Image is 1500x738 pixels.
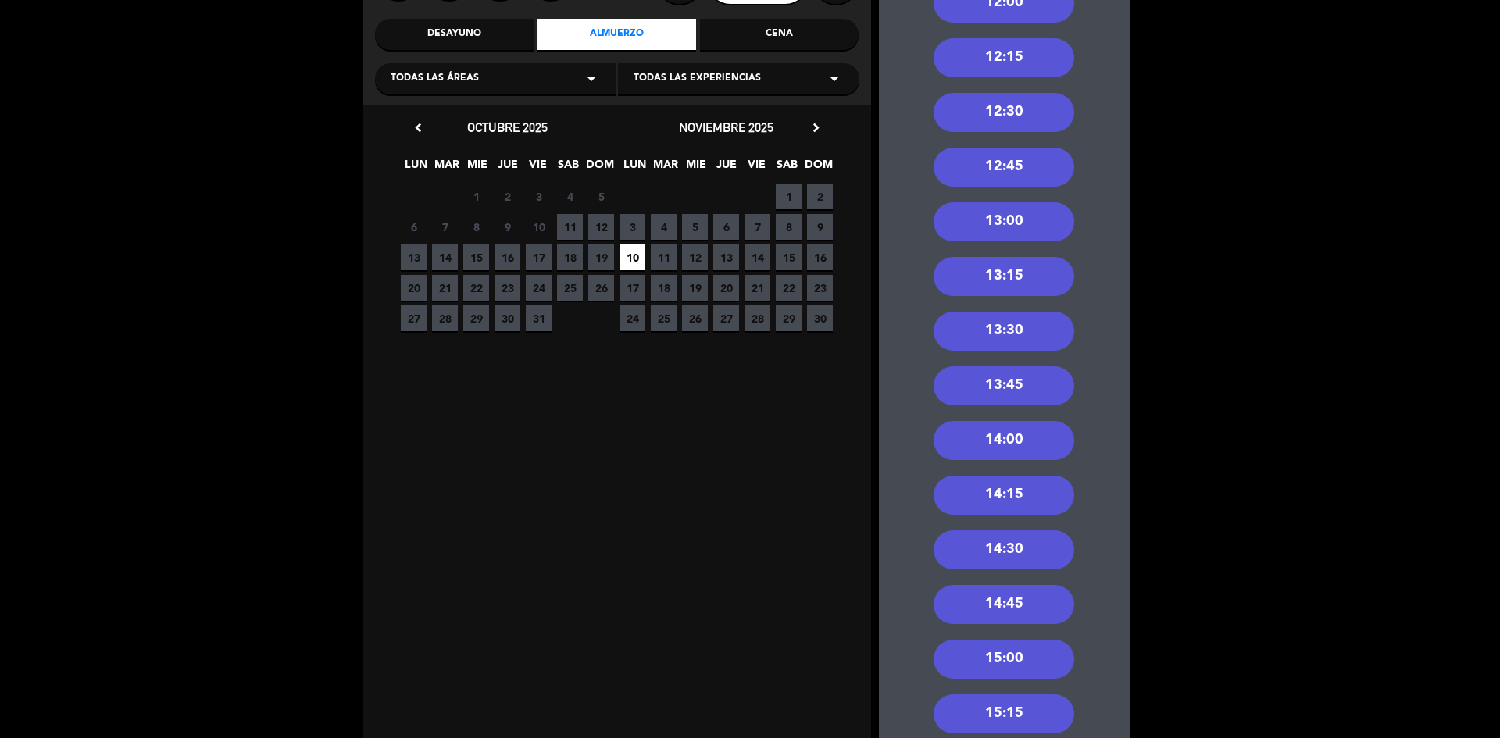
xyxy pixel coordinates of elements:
span: 26 [682,305,708,331]
span: 13 [401,244,427,270]
span: 1 [463,184,489,209]
span: 30 [807,305,833,331]
span: 7 [745,214,770,240]
span: 23 [807,275,833,301]
span: 19 [588,244,614,270]
div: 13:30 [934,312,1074,351]
span: 28 [745,305,770,331]
span: 18 [557,244,583,270]
span: 22 [463,275,489,301]
span: 8 [776,214,802,240]
span: 4 [557,184,583,209]
div: Cena [700,19,859,50]
span: 5 [588,184,614,209]
span: 17 [526,244,552,270]
span: 28 [432,305,458,331]
span: 20 [713,275,739,301]
span: 15 [463,244,489,270]
div: 15:00 [934,640,1074,679]
span: 18 [651,275,677,301]
span: 20 [401,275,427,301]
span: MIE [464,155,490,181]
span: 12 [588,214,614,240]
span: 29 [463,305,489,331]
span: Todas las áreas [391,71,479,87]
span: Todas las experiencias [634,71,761,87]
div: 14:15 [934,476,1074,515]
span: JUE [713,155,739,181]
span: 4 [651,214,677,240]
span: DOM [586,155,612,181]
span: 17 [620,275,645,301]
div: 12:45 [934,148,1074,187]
span: 2 [807,184,833,209]
span: 25 [557,275,583,301]
div: 15:15 [934,694,1074,733]
i: arrow_drop_down [582,70,601,88]
span: SAB [774,155,800,181]
span: 10 [526,214,552,240]
div: 12:30 [934,93,1074,132]
div: 13:00 [934,202,1074,241]
span: 21 [745,275,770,301]
span: 11 [557,214,583,240]
span: noviembre 2025 [679,119,773,135]
div: 13:15 [934,257,1074,296]
span: 22 [776,275,802,301]
span: 25 [651,305,677,331]
span: 31 [526,305,552,331]
span: 16 [807,244,833,270]
span: 9 [807,214,833,240]
div: 13:45 [934,366,1074,405]
span: 6 [401,214,427,240]
span: VIE [525,155,551,181]
span: 13 [713,244,739,270]
span: 30 [495,305,520,331]
div: 14:30 [934,530,1074,569]
span: 3 [620,214,645,240]
span: 27 [713,305,739,331]
div: Desayuno [375,19,534,50]
span: 24 [620,305,645,331]
span: 7 [432,214,458,240]
span: 14 [432,244,458,270]
span: 1 [776,184,802,209]
span: VIE [744,155,770,181]
span: 2 [495,184,520,209]
span: 3 [526,184,552,209]
span: 23 [495,275,520,301]
span: MIE [683,155,709,181]
span: 24 [526,275,552,301]
span: LUN [403,155,429,181]
span: MAR [652,155,678,181]
span: 9 [495,214,520,240]
span: octubre 2025 [467,119,548,135]
span: 8 [463,214,489,240]
span: MAR [434,155,459,181]
i: arrow_drop_down [825,70,844,88]
span: 14 [745,244,770,270]
span: JUE [495,155,520,181]
span: 19 [682,275,708,301]
div: 14:00 [934,421,1074,460]
span: 15 [776,244,802,270]
span: LUN [622,155,648,181]
div: 14:45 [934,585,1074,624]
span: 27 [401,305,427,331]
span: 6 [713,214,739,240]
div: Almuerzo [537,19,696,50]
span: 10 [620,244,645,270]
span: 5 [682,214,708,240]
span: 29 [776,305,802,331]
i: chevron_left [410,119,427,136]
span: 21 [432,275,458,301]
span: 26 [588,275,614,301]
span: 16 [495,244,520,270]
span: 12 [682,244,708,270]
span: DOM [805,155,830,181]
span: SAB [555,155,581,181]
div: 12:15 [934,38,1074,77]
i: chevron_right [808,119,824,136]
span: 11 [651,244,677,270]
